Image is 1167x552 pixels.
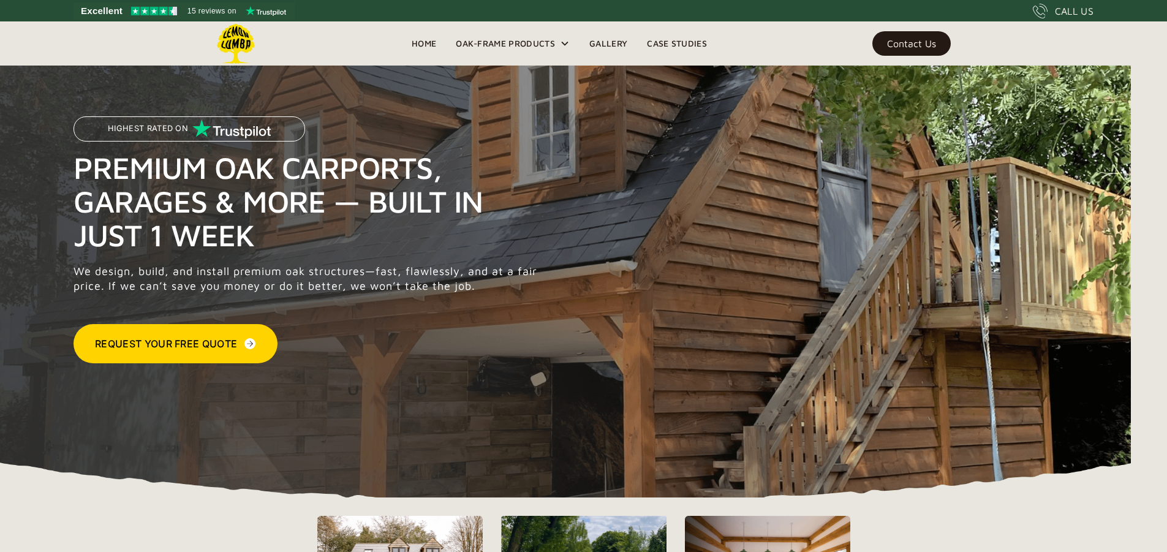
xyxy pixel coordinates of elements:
p: Highest Rated on [108,124,188,133]
span: 15 reviews on [187,4,236,18]
h1: Premium Oak Carports, Garages & More — Built in Just 1 Week [74,151,544,252]
p: We design, build, and install premium oak structures—fast, flawlessly, and at a fair price. If we... [74,264,544,293]
div: Contact Us [887,39,936,48]
a: Home [402,34,446,53]
span: Excellent [81,4,123,18]
a: Request Your Free Quote [74,324,278,363]
a: See Lemon Lumba reviews on Trustpilot [74,2,295,20]
a: Case Studies [637,34,717,53]
div: Oak-Frame Products [446,21,580,66]
a: Gallery [580,34,637,53]
a: Highest Rated on [74,116,305,151]
div: Request Your Free Quote [95,336,237,351]
div: CALL US [1055,4,1093,18]
div: Oak-Frame Products [456,36,555,51]
a: Contact Us [872,31,951,56]
a: CALL US [1033,4,1093,18]
img: Trustpilot logo [246,6,286,16]
img: Trustpilot 4.5 stars [131,7,177,15]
